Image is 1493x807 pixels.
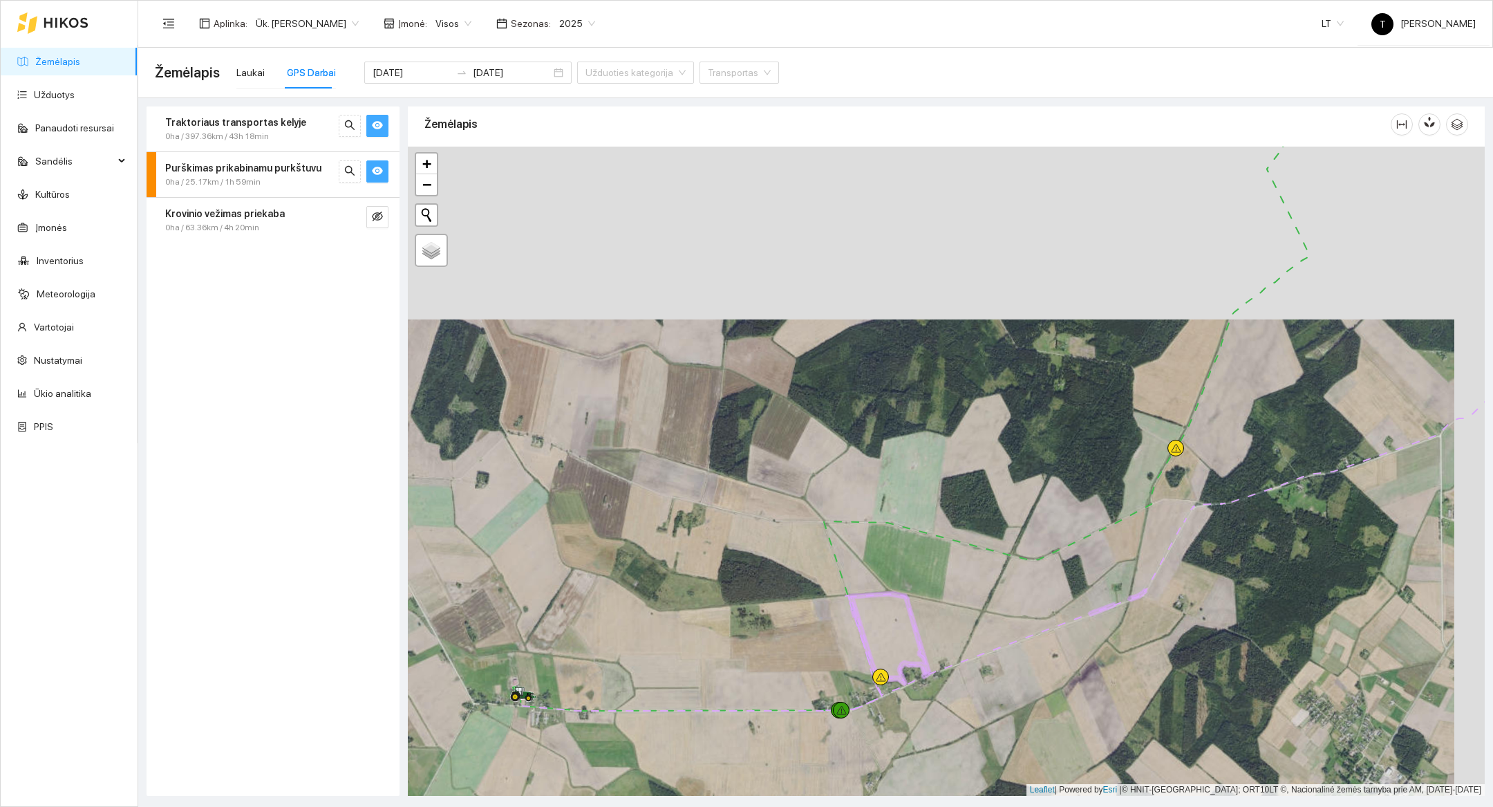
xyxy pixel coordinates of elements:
[473,65,551,80] input: Pabaigos data
[35,122,114,133] a: Panaudoti resursai
[165,176,261,189] span: 0ha / 25.17km / 1h 59min
[339,160,361,183] button: search
[422,176,431,193] span: −
[1391,119,1412,130] span: column-width
[372,120,383,133] span: eye
[366,115,388,137] button: eye
[162,17,175,30] span: menu-fold
[456,67,467,78] span: swap-right
[1103,785,1118,795] a: Esri
[35,222,67,233] a: Įmonės
[34,421,53,432] a: PPIS
[147,198,400,243] div: Krovinio vežimas priekaba0ha / 63.36km / 4h 20mineye-invisible
[416,154,437,174] a: Zoom in
[384,18,395,29] span: shop
[35,56,80,67] a: Žemėlapis
[165,130,269,143] span: 0ha / 397.36km / 43h 18min
[147,152,400,197] div: Purškimas prikabinamu purkštuvu0ha / 25.17km / 1h 59minsearcheye
[165,117,306,128] strong: Traktoriaus transportas kelyje
[416,174,437,195] a: Zoom out
[287,65,336,80] div: GPS Darbai
[34,388,91,399] a: Ūkio analitika
[165,221,259,234] span: 0ha / 63.36km / 4h 20min
[37,288,95,299] a: Meteorologija
[339,115,361,137] button: search
[199,18,210,29] span: layout
[165,163,321,174] strong: Purškimas prikabinamu purkštuvu
[398,16,427,31] span: Įmonė :
[496,18,507,29] span: calendar
[559,13,595,34] span: 2025
[373,65,451,80] input: Pradžios data
[1322,13,1344,34] span: LT
[435,13,471,34] span: Visos
[34,355,82,366] a: Nustatymai
[256,13,359,34] span: Ūk. Sigitas Krivickas
[422,155,431,172] span: +
[155,62,220,84] span: Žemėlapis
[34,89,75,100] a: Užduotys
[424,104,1391,144] div: Žemėlapis
[511,16,551,31] span: Sezonas :
[35,147,114,175] span: Sandėlis
[366,206,388,228] button: eye-invisible
[1391,113,1413,136] button: column-width
[344,120,355,133] span: search
[372,211,383,224] span: eye-invisible
[214,16,247,31] span: Aplinka :
[344,165,355,178] span: search
[1030,785,1055,795] a: Leaflet
[372,165,383,178] span: eye
[34,322,74,333] a: Vartotojai
[35,189,70,200] a: Kultūros
[165,208,285,219] strong: Krovinio vežimas priekaba
[1371,18,1476,29] span: [PERSON_NAME]
[416,205,437,225] button: Initiate a new search
[147,106,400,151] div: Traktoriaus transportas kelyje0ha / 397.36km / 43h 18minsearcheye
[366,160,388,183] button: eye
[416,235,447,266] a: Layers
[155,10,182,37] button: menu-fold
[37,255,84,266] a: Inventorius
[1380,13,1386,35] span: T
[1026,784,1485,796] div: | Powered by © HNIT-[GEOGRAPHIC_DATA]; ORT10LT ©, Nacionalinė žemės tarnyba prie AM, [DATE]-[DATE]
[236,65,265,80] div: Laukai
[456,67,467,78] span: to
[1120,785,1122,795] span: |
